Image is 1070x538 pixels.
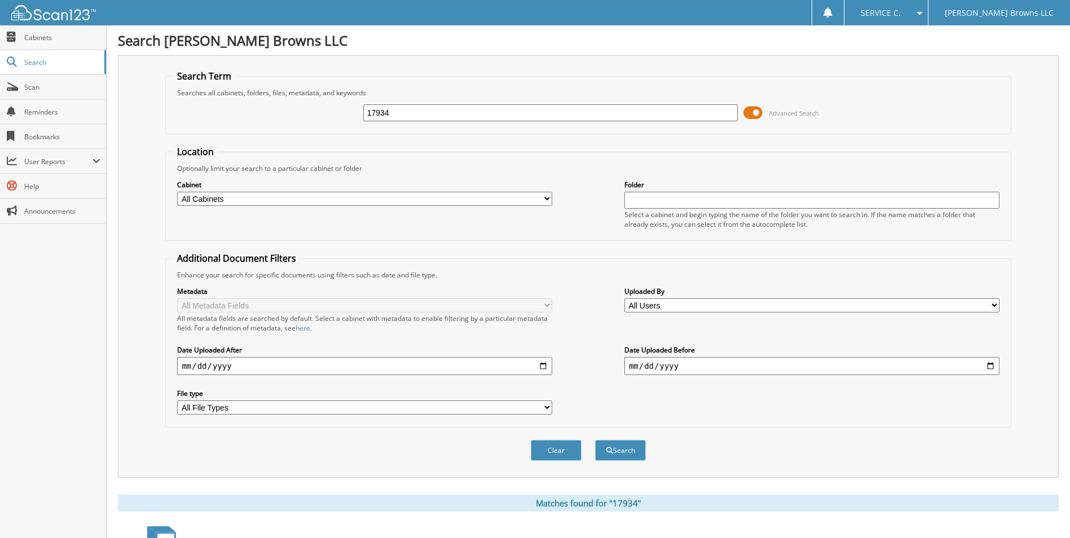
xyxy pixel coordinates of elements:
span: Help [24,182,100,191]
div: Enhance your search for specific documents using filters such as date and file type. [171,270,1005,280]
h1: Search [PERSON_NAME] Browns LLC [118,31,1059,50]
span: User Reports [24,157,93,166]
legend: Additional Document Filters [171,252,302,264]
a: here [296,323,310,333]
legend: Search Term [171,70,237,82]
label: Date Uploaded After [177,345,552,355]
span: Advanced Search [769,109,819,117]
img: scan123-logo-white.svg [11,5,96,20]
label: Folder [624,180,999,189]
span: Scan [24,82,100,92]
span: [PERSON_NAME] Browns LLC [945,10,1054,16]
span: Bookmarks [24,132,100,142]
button: Clear [531,440,582,461]
button: Search [595,440,646,461]
span: Cabinets [24,33,100,42]
label: Cabinet [177,180,552,189]
input: end [624,357,999,375]
div: Matches found for "17934" [118,495,1059,511]
legend: Location [171,145,219,158]
div: Searches all cabinets, folders, files, metadata, and keywords [171,88,1005,98]
label: Metadata [177,286,552,296]
span: Reminders [24,107,100,117]
label: File type [177,389,552,398]
label: Uploaded By [624,286,999,296]
label: Date Uploaded Before [624,345,999,355]
span: SERVICE C. [861,10,901,16]
div: Optionally limit your search to a particular cabinet or folder [171,164,1005,173]
input: start [177,357,552,375]
span: Search [24,58,99,67]
span: Announcements [24,206,100,216]
div: Select a cabinet and begin typing the name of the folder you want to search in. If the name match... [624,210,999,229]
div: All metadata fields are searched by default. Select a cabinet with metadata to enable filtering b... [177,314,552,333]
